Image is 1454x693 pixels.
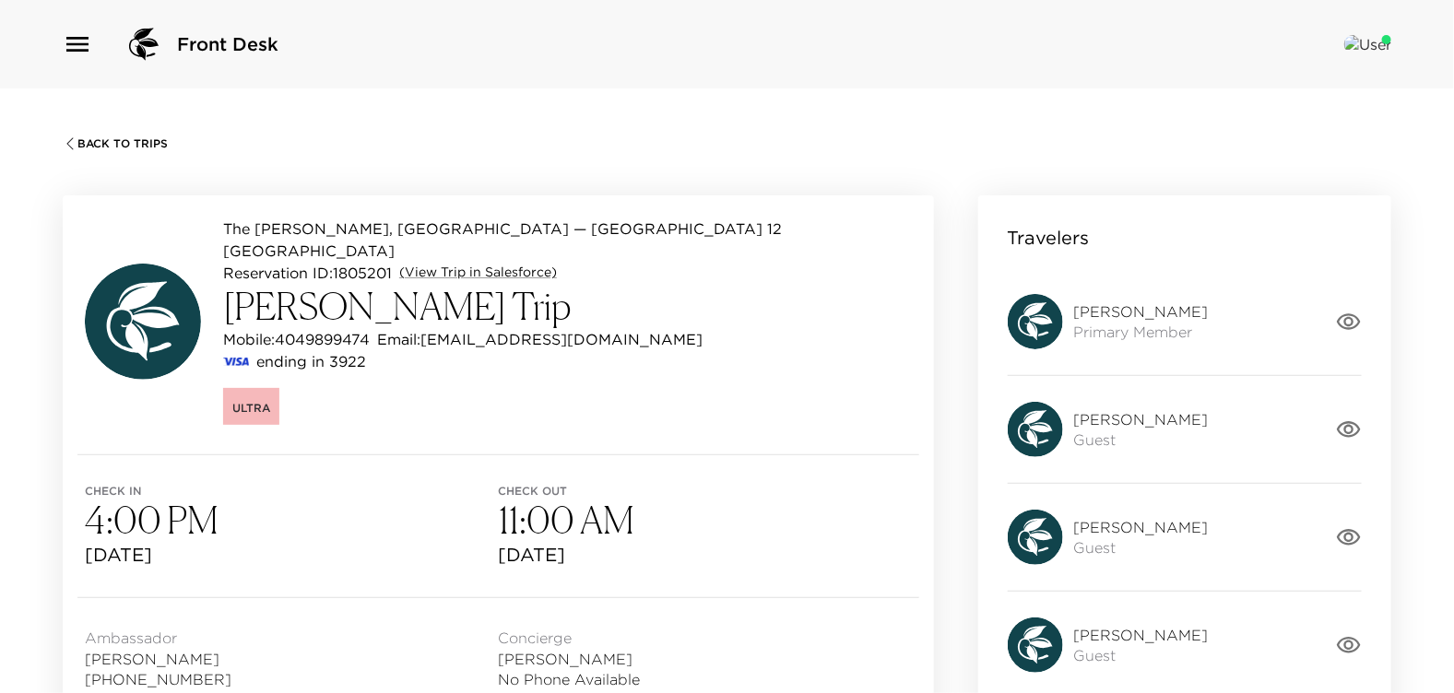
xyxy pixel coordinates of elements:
img: User [1344,35,1391,53]
span: Guest [1074,645,1209,665]
span: [PERSON_NAME] [1074,517,1209,537]
p: Email: [EMAIL_ADDRESS][DOMAIN_NAME] [377,328,703,350]
span: Ambassador [85,628,365,648]
p: Travelers [1008,225,1090,251]
span: Check out [498,485,911,498]
img: avatar.4afec266560d411620d96f9f038fe73f.svg [1008,402,1063,457]
span: [DATE] [85,542,498,568]
h3: [PERSON_NAME] Trip [223,284,912,328]
span: Back To Trips [77,137,168,150]
p: Mobile: 4049899474 [223,328,370,350]
span: [PERSON_NAME] [1074,409,1209,429]
span: No Phone Available [498,669,778,689]
span: [PERSON_NAME] [85,649,365,669]
img: credit card type [223,358,249,366]
img: avatar.4afec266560d411620d96f9f038fe73f.svg [1008,510,1063,565]
img: avatar.4afec266560d411620d96f9f038fe73f.svg [85,264,201,380]
span: Concierge [498,628,778,648]
img: logo [122,22,166,66]
h3: 4:00 PM [85,498,498,542]
a: (View Trip in Salesforce) [399,264,557,282]
span: [PERSON_NAME] [1074,301,1209,322]
span: Guest [1074,429,1209,450]
span: [PHONE_NUMBER] [85,669,365,689]
img: avatar.4afec266560d411620d96f9f038fe73f.svg [1008,617,1063,673]
p: ending in 3922 [256,350,366,372]
span: [PERSON_NAME] [1074,625,1209,645]
span: [DATE] [498,542,911,568]
span: Check in [85,485,498,498]
span: Primary Member [1074,322,1209,342]
span: Ultra [232,401,270,415]
h3: 11:00 AM [498,498,911,542]
p: The [PERSON_NAME], [GEOGRAPHIC_DATA] — [GEOGRAPHIC_DATA] 12 [GEOGRAPHIC_DATA] [223,217,912,262]
span: Front Desk [177,31,278,57]
img: avatar.4afec266560d411620d96f9f038fe73f.svg [1008,294,1063,349]
p: Reservation ID: 1805201 [223,262,392,284]
span: [PERSON_NAME] [498,649,778,669]
span: Guest [1074,537,1209,558]
button: Back To Trips [63,136,168,151]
